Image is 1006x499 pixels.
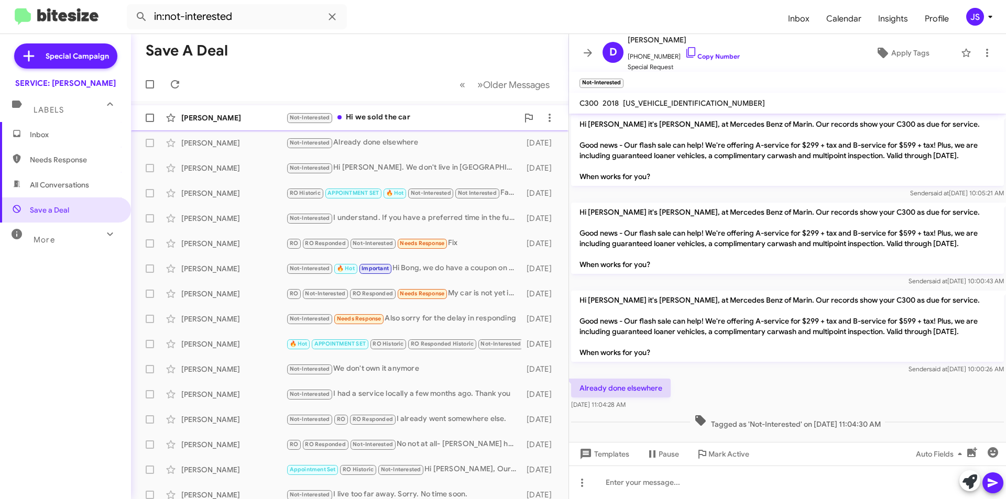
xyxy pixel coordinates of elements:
[290,240,298,247] span: RO
[910,189,1004,197] span: Sender [DATE] 10:05:21 AM
[929,365,947,373] span: said at
[628,34,740,46] span: [PERSON_NAME]
[362,265,389,272] span: Important
[181,263,286,274] div: [PERSON_NAME]
[453,74,472,95] button: Previous
[46,51,109,61] span: Special Campaign
[286,313,521,325] div: Also sorry for the delay in responding
[290,139,330,146] span: Not-Interested
[521,238,560,249] div: [DATE]
[30,180,89,190] span: All Conversations
[286,463,521,475] div: Hi [PERSON_NAME], Our records should indicate our recent purchase of 2 new tires from Mercedes. T...
[521,414,560,425] div: [DATE]
[521,314,560,324] div: [DATE]
[521,389,560,400] div: [DATE]
[353,441,393,448] span: Not-Interested
[848,43,956,62] button: Apply Tags
[305,290,345,297] span: Not-Interested
[290,340,308,347] span: 🔥 Hot
[521,364,560,374] div: [DATE]
[181,439,286,450] div: [PERSON_NAME]
[870,4,916,34] a: Insights
[286,137,521,149] div: Already done elsewhere
[181,414,286,425] div: [PERSON_NAME]
[477,78,483,91] span: »
[929,277,947,285] span: said at
[818,4,870,34] a: Calendar
[458,190,497,196] span: Not Interested
[628,46,740,62] span: [PHONE_NUMBER]
[569,445,638,463] button: Templates
[411,190,451,196] span: Not-Interested
[471,74,556,95] button: Next
[521,339,560,349] div: [DATE]
[290,215,330,221] span: Not-Interested
[14,43,117,69] a: Special Campaign
[480,340,521,347] span: Not-Interested
[30,154,119,165] span: Needs Response
[181,188,286,198] div: [PERSON_NAME]
[290,315,330,322] span: Not-Interested
[521,188,560,198] div: [DATE]
[290,466,336,473] span: Appointment Set
[286,162,521,174] div: Hi [PERSON_NAME]. We don't live in [GEOGRAPHIC_DATA] in the winter and always have our vehicle se...
[30,129,119,140] span: Inbox
[290,164,330,171] span: Not-Interested
[571,401,626,408] span: [DATE] 11:04:28 AM
[353,416,393,423] span: RO Responded
[34,105,64,115] span: Labels
[690,414,885,429] span: Tagged as 'Not-Interested' on [DATE] 11:04:30 AM
[290,365,330,372] span: Not-Interested
[521,439,560,450] div: [DATE]
[286,388,521,400] div: I had a service locally a few months ago. Thank you
[628,62,740,72] span: Special Request
[521,263,560,274] div: [DATE]
[891,43,930,62] span: Apply Tags
[146,42,228,59] h1: Save a Deal
[603,98,619,108] span: 2018
[343,466,374,473] span: RO Historic
[305,441,345,448] span: RO Responded
[286,363,521,375] div: We don't own it anymore
[521,138,560,148] div: [DATE]
[290,290,298,297] span: RO
[353,290,393,297] span: RO Responded
[521,464,560,475] div: [DATE]
[286,187,521,199] div: Fantastic, thank you. And thanks again for the service discount.
[609,44,617,61] span: D
[386,190,404,196] span: 🔥 Hot
[286,237,521,249] div: Fix
[290,391,330,397] span: Not-Interested
[571,203,1004,274] p: Hi [PERSON_NAME] it's [PERSON_NAME], at Mercedes Benz of Marin. Our records show your C300 as due...
[181,289,286,299] div: [PERSON_NAME]
[623,98,765,108] span: [US_VEHICLE_IDENTIFICATION_NUMBER]
[966,8,984,26] div: JS
[286,338,521,350] div: We no longer own the car
[286,287,521,300] div: My car is not yet in need of service. Check in your records.
[353,240,393,247] span: Not-Interested
[685,52,740,60] a: Copy Number
[181,389,286,400] div: [PERSON_NAME]
[521,213,560,224] div: [DATE]
[337,265,355,272] span: 🔥 Hot
[916,4,957,34] a: Profile
[181,138,286,148] div: [PERSON_NAME]
[577,445,629,463] span: Templates
[373,340,403,347] span: RO Historic
[181,238,286,249] div: [PERSON_NAME]
[181,364,286,374] div: [PERSON_NAME]
[30,205,69,215] span: Save a Deal
[579,79,624,88] small: Not-Interested
[286,438,521,450] div: No not at all- [PERSON_NAME] has been good but the car is now being picked up again as all repair...
[181,163,286,173] div: [PERSON_NAME]
[483,79,550,91] span: Older Messages
[907,445,975,463] button: Auto Fields
[708,445,749,463] span: Mark Active
[181,113,286,123] div: [PERSON_NAME]
[780,4,818,34] a: Inbox
[460,78,465,91] span: «
[181,464,286,475] div: [PERSON_NAME]
[290,265,330,272] span: Not-Interested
